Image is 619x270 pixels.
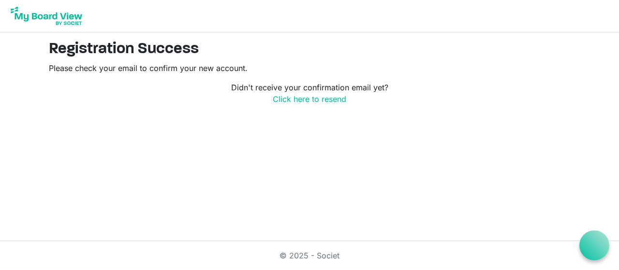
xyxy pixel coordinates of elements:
[49,82,570,105] p: Didn't receive your confirmation email yet?
[280,251,339,260] a: © 2025 - Societ
[8,4,85,28] img: My Board View Logo
[49,40,570,58] h2: Registration Success
[49,62,570,74] p: Please check your email to confirm your new account.
[273,94,346,104] a: Click here to resend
